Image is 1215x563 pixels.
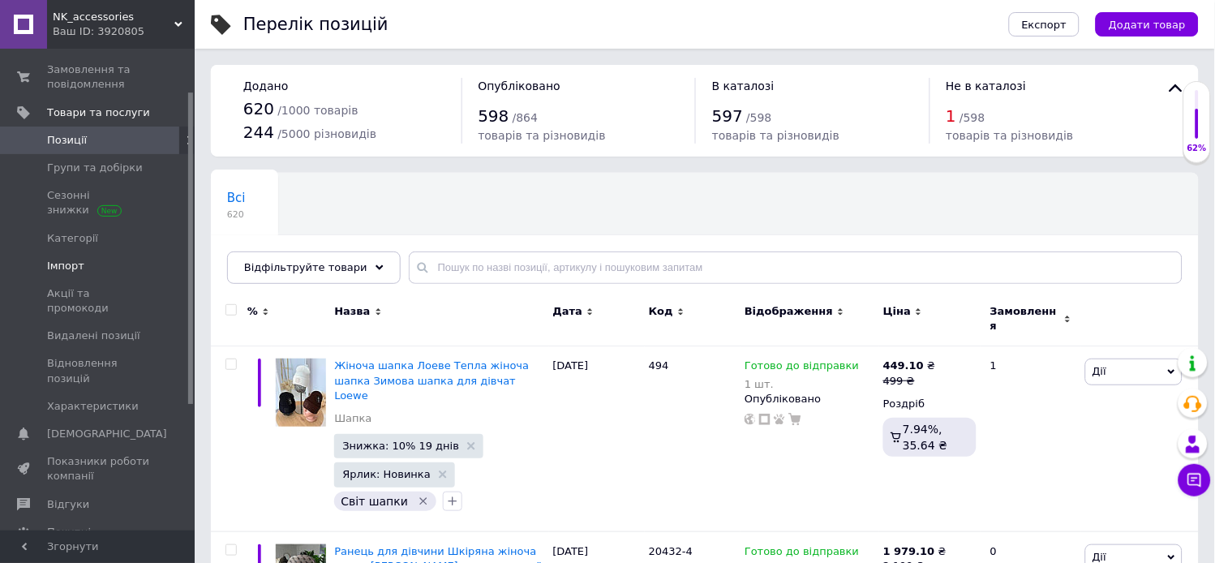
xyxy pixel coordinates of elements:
span: Дата [553,304,583,319]
span: 244 [243,122,274,142]
div: ₴ [883,359,935,373]
span: NK_accessories [53,10,174,24]
b: 1 979.10 [883,545,935,557]
div: Опубліковано [745,392,875,406]
span: 494 [649,359,669,372]
svg: Видалити мітку [417,495,430,508]
span: 620 [243,99,274,118]
span: Позиції [47,133,87,148]
b: 449.10 [883,359,924,372]
span: Показники роботи компанії [47,454,150,483]
span: Характеристики [47,399,139,414]
div: Перелік позицій [243,16,389,33]
span: Ціна [883,304,911,319]
input: Пошук по назві позиції, артикулу і пошуковим запитам [409,251,1183,284]
span: Всі [227,191,246,205]
span: Сезонні знижки [47,188,150,217]
span: Відновлення позицій [47,356,150,385]
span: Назва [334,304,370,319]
span: Ярлик: Новинка [342,469,431,479]
div: 499 ₴ [883,374,935,389]
span: Замовлення [990,304,1060,333]
span: Категорії [47,231,98,246]
span: Відгуки [47,497,89,512]
img: Женская шапка Лоеве Теплая женская шапка Зимняя шапка для девушек Loewe [276,359,326,426]
span: Дії [1093,551,1106,563]
div: 62% [1184,143,1210,154]
span: В каталозі [712,80,775,92]
span: Додати товар [1109,19,1186,31]
span: 1 [947,106,957,126]
span: Готово до відправки [745,359,859,376]
span: Відфільтруйте товари [244,261,367,273]
span: / 864 [513,111,538,124]
div: ₴ [883,544,947,559]
div: 1 шт. [745,378,859,390]
span: / 598 [746,111,771,124]
span: / 1000 товарів [277,104,358,117]
span: 597 [712,106,743,126]
span: Додано [243,80,288,92]
span: 620 [227,208,246,221]
span: / 598 [960,111,985,124]
span: Імпорт [47,259,84,273]
span: Світ шапки [341,495,408,508]
span: 20432-4 [649,545,693,557]
a: Жіноча шапка Лоеве Тепла жіноча шапка Зимова шапка для дівчат Loewe [334,359,529,401]
span: товарів та різновидів [479,129,606,142]
span: Не в каталозі [947,80,1027,92]
button: Експорт [1009,12,1080,37]
div: Ваш ID: 3920805 [53,24,195,39]
span: Замовлення та повідомлення [47,62,150,92]
span: Знижка: 10% 19 днів [342,441,459,451]
span: Дії [1093,365,1106,377]
span: 598 [479,106,509,126]
span: Код [649,304,673,319]
span: 7.94%, 35.64 ₴ [903,423,947,452]
span: Товари та послуги [47,105,150,120]
span: Покупці [47,525,91,539]
span: Групи та добірки [47,161,143,175]
span: [DEMOGRAPHIC_DATA] [47,427,167,441]
span: Відображення [745,304,833,319]
span: Акції та промокоди [47,286,150,316]
div: Роздріб [883,397,977,411]
div: [DATE] [549,346,645,531]
span: Видалені позиції [47,329,140,343]
span: товарів та різновидів [712,129,839,142]
span: Готово до відправки [745,545,859,562]
button: Додати товар [1096,12,1199,37]
span: % [247,304,258,319]
div: 1 [981,346,1081,531]
a: Шапка [334,411,371,426]
span: Опубліковано [479,80,561,92]
span: Експорт [1022,19,1067,31]
span: / 5000 різновидів [277,127,376,140]
button: Чат з покупцем [1179,464,1211,496]
span: товарів та різновидів [947,129,1074,142]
